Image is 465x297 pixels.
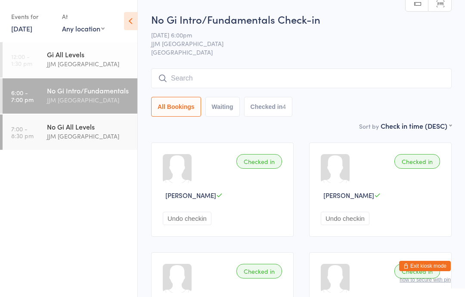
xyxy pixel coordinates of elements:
[47,59,130,69] div: JJM [GEOGRAPHIC_DATA]
[11,125,34,139] time: 7:00 - 8:30 pm
[282,103,286,110] div: 4
[165,191,216,200] span: [PERSON_NAME]
[47,131,130,141] div: JJM [GEOGRAPHIC_DATA]
[11,53,32,67] time: 12:00 - 1:30 pm
[400,277,451,283] button: how to secure with pin
[3,114,137,150] a: 7:00 -8:30 pmNo Gi All LevelsJJM [GEOGRAPHIC_DATA]
[236,154,282,169] div: Checked in
[11,89,34,103] time: 6:00 - 7:00 pm
[47,95,130,105] div: JJM [GEOGRAPHIC_DATA]
[3,78,137,114] a: 6:00 -7:00 pmNo Gi Intro/FundamentalsJJM [GEOGRAPHIC_DATA]
[62,24,105,33] div: Any location
[47,86,130,95] div: No Gi Intro/Fundamentals
[236,264,282,278] div: Checked in
[151,68,452,88] input: Search
[394,154,440,169] div: Checked in
[11,9,53,24] div: Events for
[3,42,137,77] a: 12:00 -1:30 pmGi All LevelsJJM [GEOGRAPHIC_DATA]
[47,49,130,59] div: Gi All Levels
[151,97,201,117] button: All Bookings
[381,121,452,130] div: Check in time (DESC)
[399,261,451,271] button: Exit kiosk mode
[62,9,105,24] div: At
[321,212,369,225] button: Undo checkin
[359,122,379,130] label: Sort by
[151,39,438,48] span: JJM [GEOGRAPHIC_DATA]
[151,48,452,56] span: [GEOGRAPHIC_DATA]
[47,122,130,131] div: No Gi All Levels
[205,97,240,117] button: Waiting
[394,264,440,278] div: Checked in
[151,31,438,39] span: [DATE] 6:00pm
[244,97,293,117] button: Checked in4
[163,212,211,225] button: Undo checkin
[323,191,374,200] span: [PERSON_NAME]
[11,24,32,33] a: [DATE]
[151,12,452,26] h2: No Gi Intro/Fundamentals Check-in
